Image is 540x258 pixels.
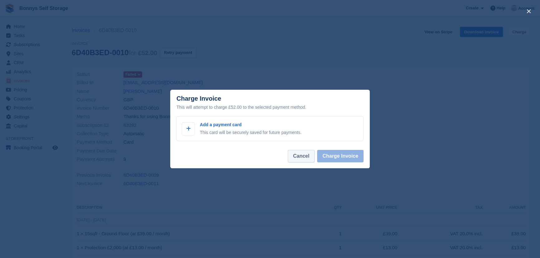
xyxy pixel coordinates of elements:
p: This card will be securely saved for future payments. [200,129,301,136]
p: Add a payment card [200,122,301,128]
a: Add a payment card This card will be securely saved for future payments. [176,116,364,141]
button: Charge Invoice [317,150,364,162]
button: Cancel [288,150,315,162]
div: This will attempt to charge £52.00 to the selected payment method. [176,103,364,111]
button: close [524,6,534,16]
div: Charge Invoice [176,95,364,111]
